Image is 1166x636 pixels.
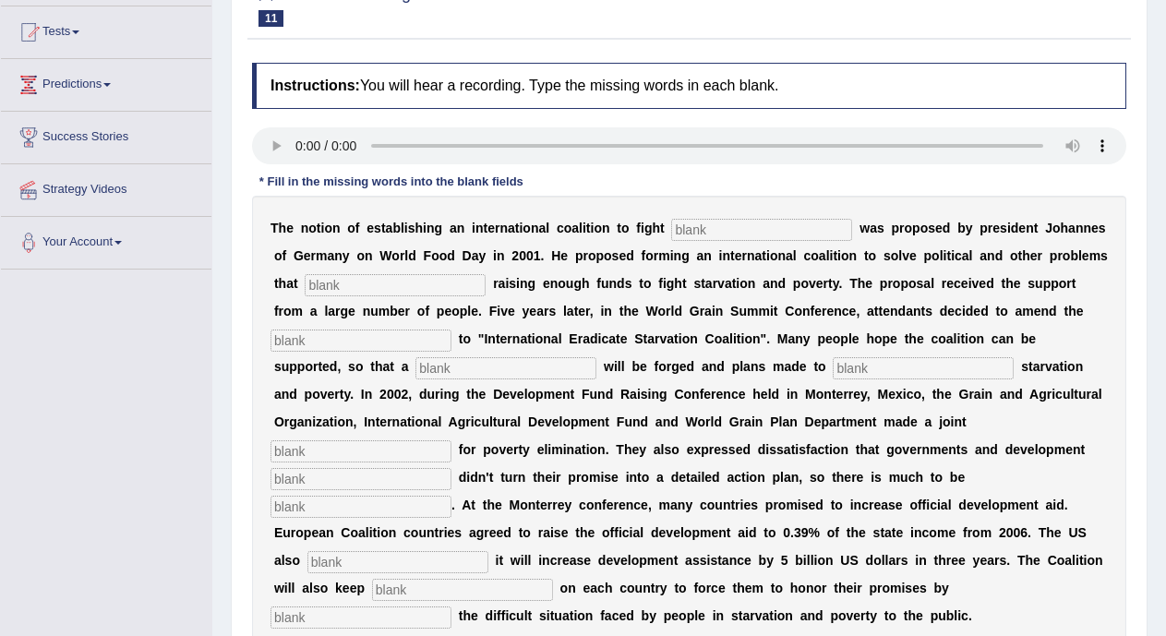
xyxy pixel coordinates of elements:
b: a [310,304,318,318]
b: d [778,276,787,291]
b: r [311,248,316,263]
a: Tests [1,6,211,53]
b: o [604,248,612,263]
div: * Fill in the missing words into the blank fields [252,174,531,191]
b: o [1010,248,1018,263]
b: H [551,248,560,263]
b: e [1082,248,1089,263]
b: n [602,221,610,235]
b: r [495,221,499,235]
b: a [786,248,793,263]
b: o [347,221,355,235]
b: d [1011,221,1019,235]
b: n [550,276,559,291]
b: G [294,248,304,263]
b: e [543,276,550,291]
b: e [1091,221,1099,235]
b: a [725,276,732,291]
b: t [1018,248,1023,263]
b: a [386,221,393,235]
b: o [841,248,849,263]
b: r [713,276,717,291]
b: e [304,248,311,263]
b: a [450,221,457,235]
b: i [472,221,475,235]
b: o [1059,276,1067,291]
b: t [1072,276,1076,291]
b: e [367,221,374,235]
b: u [601,276,609,291]
b: c [804,248,811,263]
b: 2 [511,248,519,263]
b: n [427,221,435,235]
b: o [594,221,602,235]
b: o [645,248,654,263]
b: e [1030,248,1038,263]
b: e [909,248,917,263]
b: t [515,221,520,235]
b: t [833,248,837,263]
b: i [670,248,674,263]
b: y [966,221,973,235]
b: a [508,221,515,235]
b: W [379,248,391,263]
b: s [1000,221,1007,235]
b: r [583,248,587,263]
b: i [736,276,739,291]
b: t [274,276,279,291]
b: f [642,248,646,263]
b: r [1038,248,1042,263]
b: s [917,276,924,291]
b: p [595,248,604,263]
b: o [908,276,917,291]
b: r [988,221,992,235]
b: h [415,221,424,235]
b: e [816,276,823,291]
b: n [457,221,465,235]
b: n [747,248,755,263]
b: b [1070,248,1078,263]
b: g [435,221,443,235]
b: s [374,221,381,235]
b: d [995,248,1004,263]
b: t [946,248,951,263]
b: l [1078,248,1082,263]
b: h [582,276,590,291]
b: t [701,276,705,291]
b: m [316,248,327,263]
b: w [859,221,870,235]
b: t [381,221,386,235]
b: n [748,276,756,291]
b: s [693,276,701,291]
b: l [940,248,944,263]
b: s [884,248,891,263]
b: a [328,304,335,318]
b: e [992,221,1000,235]
b: o [643,276,652,291]
b: n [723,248,731,263]
b: t [1001,276,1005,291]
b: D [463,248,472,263]
b: i [583,221,586,235]
b: d [626,248,634,263]
b: a [962,248,969,263]
b: s [509,276,516,291]
b: p [880,276,888,291]
b: t [1034,221,1039,235]
b: o [932,248,940,263]
b: v [972,276,980,291]
b: p [1050,248,1058,263]
input: blank [270,468,451,490]
b: r [400,248,404,263]
b: i [505,276,509,291]
b: s [612,248,619,263]
b: F [424,248,432,263]
b: r [279,304,283,318]
h4: You will hear a recording. Type the missing words in each blank. [252,63,1126,109]
input: blank [270,496,451,518]
b: r [493,276,498,291]
b: i [404,221,408,235]
b: n [497,248,505,263]
b: g [528,276,536,291]
b: h [1061,221,1069,235]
